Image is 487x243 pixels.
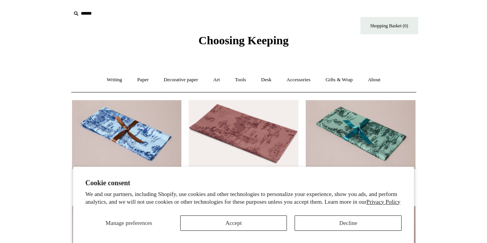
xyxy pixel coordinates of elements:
a: Choosing Keeping [198,40,288,45]
a: Toile De Jouy Tissue Paper 25 pack, Blue £12.00 [72,174,181,205]
a: Privacy Policy [367,199,400,205]
button: Manage preferences [85,215,172,231]
a: Decorative paper [157,70,205,90]
p: We and our partners, including Shopify, use cookies and other technologies to personalize your ex... [85,191,402,206]
img: Toile de Jouy Tissue Paper, Red [189,100,298,169]
a: Accessories [279,70,317,90]
button: Accept [180,215,287,231]
a: Art [206,70,227,90]
button: Decline [295,215,402,231]
a: Paper [130,70,156,90]
a: About [361,70,387,90]
h2: Cookie consent [85,179,402,187]
span: Manage preferences [105,220,152,226]
a: Shopping Basket (0) [360,17,418,34]
a: Gifts & Wrap [318,70,360,90]
a: Toile De Jouy Tissue Paper 25 pack, Green Toile De Jouy Tissue Paper 25 pack, Green [306,100,415,169]
a: Toile De Jouy Tissue Paper 25 pack, Blue Toile De Jouy Tissue Paper 25 pack, Blue [72,100,181,169]
a: Tools [228,70,253,90]
img: Toile De Jouy Tissue Paper 25 pack, Green [306,100,415,169]
a: Writing [100,70,129,90]
span: Choosing Keeping [198,34,288,47]
a: Toile de Jouy Tissue Paper, Red Toile de Jouy Tissue Paper, Red [189,100,298,169]
a: Desk [254,70,278,90]
img: Toile De Jouy Tissue Paper 25 pack, Blue [72,100,181,169]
